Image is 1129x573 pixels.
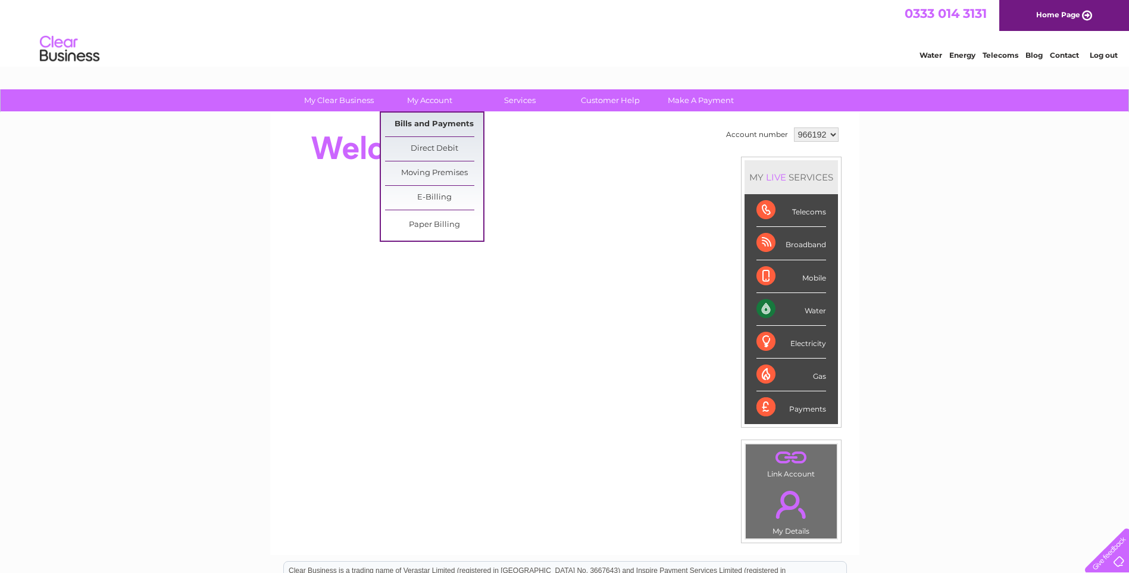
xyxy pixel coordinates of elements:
[749,447,834,468] a: .
[745,444,837,481] td: Link Account
[745,160,838,194] div: MY SERVICES
[764,172,789,183] div: LIVE
[385,213,483,237] a: Paper Billing
[1025,51,1043,60] a: Blog
[756,326,826,359] div: Electricity
[385,186,483,210] a: E-Billing
[905,6,987,21] a: 0333 014 3131
[380,89,479,111] a: My Account
[561,89,659,111] a: Customer Help
[756,359,826,391] div: Gas
[756,260,826,293] div: Mobile
[471,89,569,111] a: Services
[290,89,388,111] a: My Clear Business
[385,161,483,185] a: Moving Premises
[745,481,837,539] td: My Details
[1090,51,1118,60] a: Log out
[723,124,791,145] td: Account number
[39,31,100,67] img: logo.png
[949,51,975,60] a: Energy
[756,391,826,423] div: Payments
[983,51,1018,60] a: Telecoms
[652,89,750,111] a: Make A Payment
[749,484,834,525] a: .
[1050,51,1079,60] a: Contact
[756,227,826,260] div: Broadband
[385,113,483,136] a: Bills and Payments
[756,194,826,227] div: Telecoms
[756,293,826,326] div: Water
[284,7,846,58] div: Clear Business is a trading name of Verastar Limited (registered in [GEOGRAPHIC_DATA] No. 3667643...
[920,51,942,60] a: Water
[385,137,483,161] a: Direct Debit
